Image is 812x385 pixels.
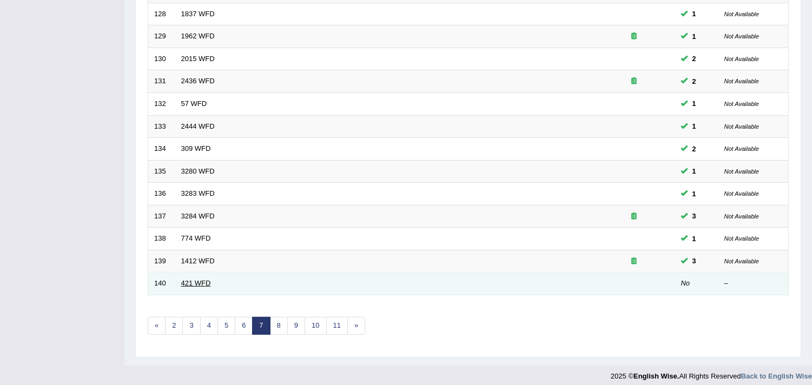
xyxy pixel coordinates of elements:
[326,317,348,335] a: 11
[148,25,175,48] td: 129
[688,8,701,19] span: You can still take this question
[688,233,701,244] span: You can still take this question
[600,76,669,87] div: Exam occurring question
[181,122,215,130] a: 2444 WFD
[724,278,783,289] div: –
[305,317,326,335] a: 10
[600,211,669,222] div: Exam occurring question
[688,98,701,109] span: You can still take this question
[688,143,701,155] span: You can still take this question
[148,273,175,295] td: 140
[181,257,215,265] a: 1412 WFD
[724,145,759,152] small: Not Available
[200,317,218,335] a: 4
[148,48,175,70] td: 130
[148,160,175,183] td: 135
[724,190,759,197] small: Not Available
[724,258,759,264] small: Not Available
[181,234,211,242] a: 774 WFD
[741,372,812,380] a: Back to English Wise
[347,317,365,335] a: »
[287,317,305,335] a: 9
[148,138,175,161] td: 134
[724,33,759,39] small: Not Available
[217,317,235,335] a: 5
[600,31,669,42] div: Exam occurring question
[181,144,211,152] a: 309 WFD
[181,10,215,18] a: 1837 WFD
[148,92,175,115] td: 132
[148,205,175,228] td: 137
[148,250,175,273] td: 139
[724,168,759,175] small: Not Available
[181,212,215,220] a: 3284 WFD
[181,55,215,63] a: 2015 WFD
[688,188,701,200] span: You can still take this question
[600,256,669,267] div: Exam occurring question
[181,77,215,85] a: 2436 WFD
[148,115,175,138] td: 133
[724,101,759,107] small: Not Available
[148,183,175,205] td: 136
[688,121,701,132] span: You can still take this question
[724,11,759,17] small: Not Available
[633,372,679,380] strong: English Wise.
[688,31,701,42] span: You can still take this question
[148,70,175,93] td: 131
[724,213,759,220] small: Not Available
[681,279,690,287] em: No
[148,3,175,25] td: 128
[724,78,759,84] small: Not Available
[688,210,701,222] span: You can still take this question
[181,99,207,108] a: 57 WFD
[235,317,253,335] a: 6
[181,167,215,175] a: 3280 WFD
[688,255,701,267] span: You can still take this question
[252,317,270,335] a: 7
[611,366,812,381] div: 2025 © All Rights Reserved
[182,317,200,335] a: 3
[688,165,701,177] span: You can still take this question
[148,228,175,250] td: 138
[688,53,701,64] span: You can still take this question
[688,76,701,87] span: You can still take this question
[724,123,759,130] small: Not Available
[181,32,215,40] a: 1962 WFD
[724,56,759,62] small: Not Available
[165,317,183,335] a: 2
[270,317,288,335] a: 8
[181,189,215,197] a: 3283 WFD
[724,235,759,242] small: Not Available
[181,279,211,287] a: 421 WFD
[148,317,166,335] a: «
